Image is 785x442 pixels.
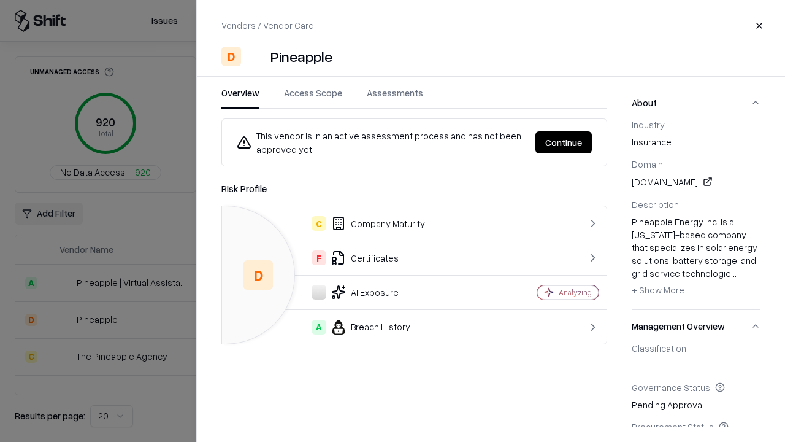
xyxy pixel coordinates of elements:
[232,320,494,335] div: Breach History
[232,216,494,231] div: Company Maturity
[367,87,423,109] button: Assessments
[312,216,326,231] div: C
[284,87,342,109] button: Access Scope
[632,310,760,343] button: Management Overview
[221,19,314,32] p: Vendors / Vendor Card
[632,119,760,309] div: About
[312,320,326,335] div: A
[221,87,259,109] button: Overview
[270,47,332,66] div: Pineapple
[632,158,760,169] div: Domain
[632,421,760,432] div: Procurement Status
[632,382,760,393] div: Governance Status
[632,136,760,149] span: insurance
[632,215,760,300] div: Pineapple Energy Inc. is a [US_STATE]-based company that specializes in solar energy solutions, b...
[246,47,266,66] img: Pineapple
[632,119,760,130] div: Industry
[632,343,760,354] div: Classification
[632,87,760,119] button: About
[221,47,241,66] div: D
[632,343,760,372] div: -
[632,382,760,411] div: Pending Approval
[232,250,494,265] div: Certificates
[632,280,684,300] button: + Show More
[237,129,526,156] div: This vendor is in an active assessment process and has not been approved yet.
[312,250,326,265] div: F
[632,284,684,295] span: + Show More
[632,199,760,210] div: Description
[559,287,592,298] div: Analyzing
[632,174,760,189] div: [DOMAIN_NAME]
[535,131,592,153] button: Continue
[731,268,737,279] span: ...
[221,181,607,196] div: Risk Profile
[243,260,273,290] div: D
[232,285,494,300] div: AI Exposure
